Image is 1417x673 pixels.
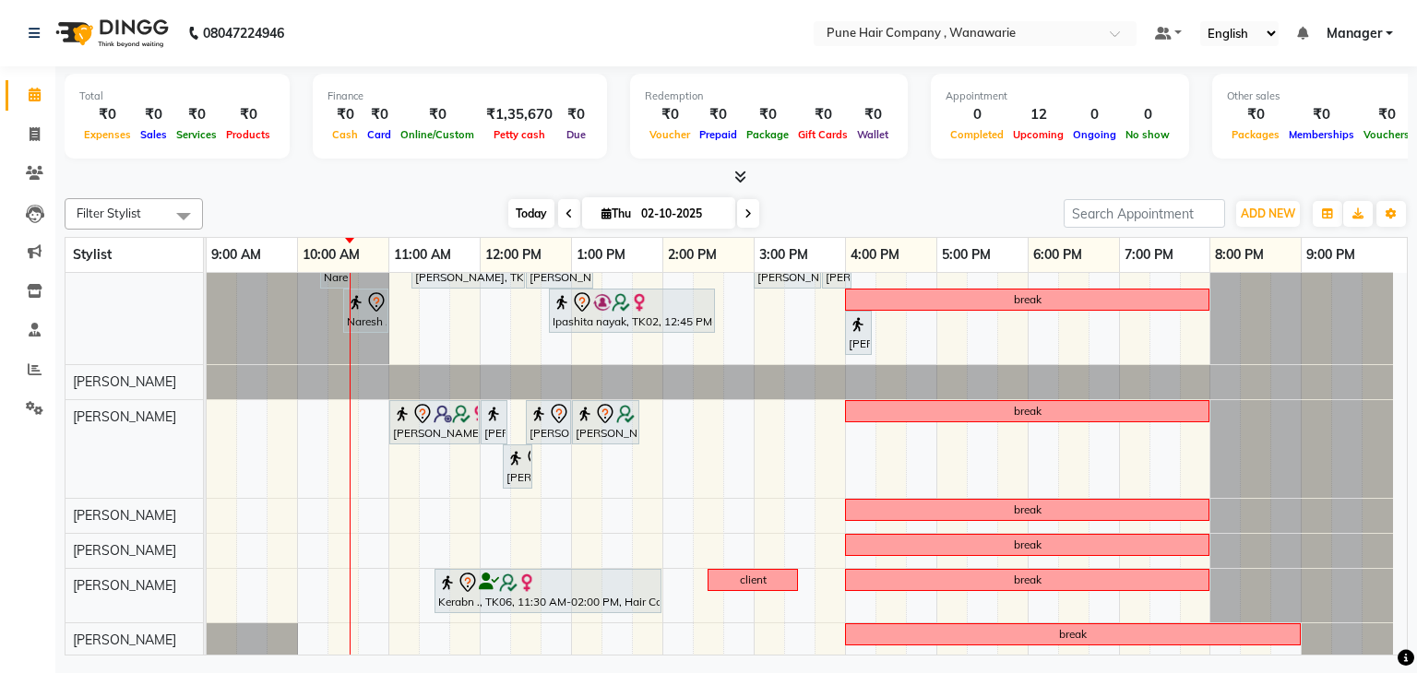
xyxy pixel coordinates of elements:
div: 0 [1068,104,1121,125]
div: ₹0 [560,104,592,125]
div: Redemption [645,89,893,104]
div: Kerabn ., TK06, 11:30 AM-02:00 PM, Hair Colour - Inoa Global Medium [436,572,660,610]
div: ₹0 [742,104,793,125]
span: Ongoing [1068,128,1121,141]
div: ₹0 [221,104,275,125]
div: ₹0 [695,104,742,125]
div: [PERSON_NAME] mam, TK05, 01:00 PM-01:45 PM, Skin Services - Waxing Bead Wax Brazilian/ Butterfly ... [574,403,637,442]
div: [PERSON_NAME] sir, TK01, 04:00 PM-04:10 PM, Add_Hair Wash Classic [847,313,870,352]
div: ₹0 [1227,104,1284,125]
div: [PERSON_NAME] mam, TK05, 12:30 PM-01:00 PM, Skin Services - Imported Lipsoluble Wax (Full-Legs/Fr... [528,403,569,442]
img: logo [47,7,173,59]
div: Appointment [946,89,1174,104]
a: 1:00 PM [572,242,630,268]
span: No show [1121,128,1174,141]
span: Online/Custom [396,128,479,141]
div: ₹0 [1284,104,1359,125]
div: ₹0 [327,104,363,125]
span: [PERSON_NAME] [73,542,176,559]
div: 0 [1121,104,1174,125]
div: break [1014,572,1042,588]
div: ₹0 [852,104,893,125]
span: Upcoming [1008,128,1068,141]
span: Voucher [645,128,695,141]
button: ADD NEW [1236,201,1300,227]
div: ₹1,35,670 [479,104,560,125]
span: Gift Cards [793,128,852,141]
span: [PERSON_NAME] [73,373,176,390]
a: 4:00 PM [846,242,904,268]
div: Total [79,89,275,104]
div: [PERSON_NAME] mam, TK05, 12:15 PM-12:35 PM, Skin Services - Imported Lipsoluble Wax (Full - Arms/... [505,447,530,486]
span: Package [742,128,793,141]
b: 08047224946 [203,7,284,59]
div: Ipashita nayak, TK02, 12:45 PM-02:35 PM, Hair Colour - Inoa Touch-up (Upto 2 Inches) [551,291,713,330]
div: break [1014,291,1042,308]
div: client [740,572,767,588]
span: ADD NEW [1241,207,1295,220]
span: Completed [946,128,1008,141]
span: [PERSON_NAME] [73,577,176,594]
div: break [1014,502,1042,518]
span: Packages [1227,128,1284,141]
a: 2:00 PM [663,242,721,268]
span: Due [562,128,590,141]
a: 10:00 AM [298,242,364,268]
span: [PERSON_NAME] [73,408,176,425]
a: 11:00 AM [389,242,456,268]
div: break [1014,403,1042,419]
a: 6:00 PM [1029,242,1087,268]
a: 9:00 PM [1302,242,1360,268]
div: ₹0 [793,104,852,125]
div: ₹0 [1359,104,1414,125]
span: Sales [136,128,172,141]
span: Prepaid [695,128,742,141]
span: Petty cash [489,128,550,141]
div: break [1059,626,1087,643]
a: 5:00 PM [937,242,995,268]
span: Filter Stylist [77,206,141,220]
span: Vouchers [1359,128,1414,141]
span: Products [221,128,275,141]
span: Cash [327,128,363,141]
div: [PERSON_NAME] mam, TK05, 12:00 PM-12:15 PM, Skin Services - Waxing Bead Wax Underarms [482,403,506,442]
div: ₹0 [645,104,695,125]
div: 0 [946,104,1008,125]
a: 3:00 PM [755,242,813,268]
div: ₹0 [363,104,396,125]
span: Card [363,128,396,141]
div: break [1014,537,1042,553]
div: ₹0 [396,104,479,125]
div: Finance [327,89,592,104]
input: Search Appointment [1064,199,1225,228]
span: [PERSON_NAME] [73,507,176,524]
a: 12:00 PM [481,242,546,268]
a: 9:00 AM [207,242,266,268]
div: ₹0 [172,104,221,125]
span: Manager [1327,24,1382,43]
div: [PERSON_NAME], TK04, 11:00 AM-12:00 PM, Facials & Masks - Classic Facial 03+ (All skin type) [391,403,478,442]
span: Memberships [1284,128,1359,141]
span: Stylist [73,246,112,263]
input: 2025-10-02 [636,200,728,228]
span: [PERSON_NAME] [73,632,176,648]
div: ₹0 [79,104,136,125]
div: ₹0 [136,104,172,125]
span: Today [508,199,554,228]
a: 7:00 PM [1120,242,1178,268]
span: Thu [597,207,636,220]
span: Expenses [79,128,136,141]
a: 8:00 PM [1210,242,1268,268]
span: Wallet [852,128,893,141]
span: Services [172,128,221,141]
div: 12 [1008,104,1068,125]
div: Naresh ,, TK07, 10:30 AM-11:00 AM, BlowDry Medium [345,291,387,330]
